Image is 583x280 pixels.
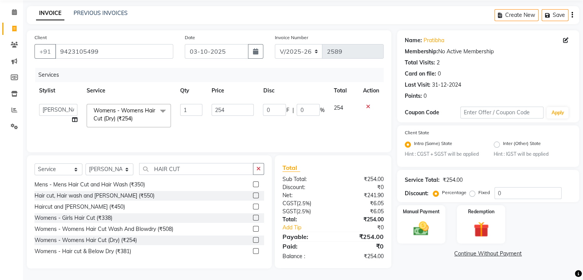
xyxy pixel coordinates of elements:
[277,242,333,251] div: Paid:
[34,225,173,233] div: Womens - Womens Hair Cut Wash And Blowdry (₹508)
[282,200,297,207] span: CGST
[494,151,572,158] small: Hint : IGST will be applied
[333,183,389,191] div: ₹0
[405,92,422,100] div: Points:
[277,183,333,191] div: Discount:
[405,59,435,67] div: Total Visits:
[405,129,429,136] label: Client State
[333,216,389,224] div: ₹254.00
[542,9,568,21] button: Save
[333,208,389,216] div: ₹6.05
[358,82,384,99] th: Action
[298,208,309,214] span: 2.5%
[292,106,294,114] span: |
[405,81,430,89] div: Last Visit:
[133,115,136,122] a: x
[277,191,333,199] div: Net:
[36,7,64,20] a: INVOICE
[443,176,463,184] div: ₹254.00
[34,247,131,255] div: Womens - Hair cut & Below Dry (₹381)
[277,224,342,232] a: Add Tip
[333,191,389,199] div: ₹241.90
[333,175,389,183] div: ₹254.00
[94,107,155,122] span: Womens - Womens Hair Cut (Dry) (₹254)
[442,189,466,196] label: Percentage
[333,242,389,251] div: ₹0
[405,109,460,117] div: Coupon Code
[405,151,483,158] small: Hint : CGST + SGST will be applied
[34,214,112,222] div: Womens - Girls Hair Cut (₹338)
[34,192,154,200] div: Hair cut, Hair wash and [PERSON_NAME] (₹550)
[277,216,333,224] div: Total:
[277,252,333,260] div: Balance :
[547,107,568,119] button: Apply
[55,44,173,59] input: Search by Name/Mobile/Email/Code
[333,252,389,260] div: ₹254.00
[258,82,329,99] th: Disc
[277,208,333,216] div: ( )
[277,199,333,208] div: ( )
[185,34,195,41] label: Date
[282,164,300,172] span: Total
[320,106,324,114] span: %
[494,9,539,21] button: Create New
[34,236,137,244] div: Womens - Womens Hair Cut (Dry) (₹254)
[409,220,434,237] img: _cash.svg
[176,82,207,99] th: Qty
[503,140,541,149] label: Inter (Other) State
[438,70,441,78] div: 0
[207,82,258,99] th: Price
[329,82,358,99] th: Total
[405,176,440,184] div: Service Total:
[405,48,572,56] div: No Active Membership
[277,175,333,183] div: Sub Total:
[405,36,422,44] div: Name:
[405,189,429,198] div: Discount:
[399,250,578,258] a: Continue Without Payment
[333,199,389,208] div: ₹6.05
[478,189,490,196] label: Fixed
[282,208,296,215] span: SGST
[277,232,333,241] div: Payable:
[34,203,125,211] div: Haircut and [PERSON_NAME] (₹450)
[460,107,544,119] input: Enter Offer / Coupon Code
[414,140,452,149] label: Intra (Same) State
[468,208,494,215] label: Redemption
[35,68,389,82] div: Services
[424,36,444,44] a: Pratibha
[34,34,47,41] label: Client
[275,34,308,41] label: Invoice Number
[34,44,56,59] button: +91
[34,181,145,189] div: Mens - Mens Hair Cut and Hair Wash (₹350)
[333,104,343,111] span: 254
[432,81,461,89] div: 31-12-2024
[342,224,389,232] div: ₹0
[74,10,128,16] a: PREVIOUS INVOICES
[298,200,310,206] span: 2.5%
[405,48,438,56] div: Membership:
[437,59,440,67] div: 2
[424,92,427,100] div: 0
[405,70,436,78] div: Card on file:
[82,82,176,99] th: Service
[34,82,82,99] th: Stylist
[403,208,440,215] label: Manual Payment
[139,163,253,175] input: Search or Scan
[333,232,389,241] div: ₹254.00
[286,106,289,114] span: F
[469,220,494,239] img: _gift.svg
